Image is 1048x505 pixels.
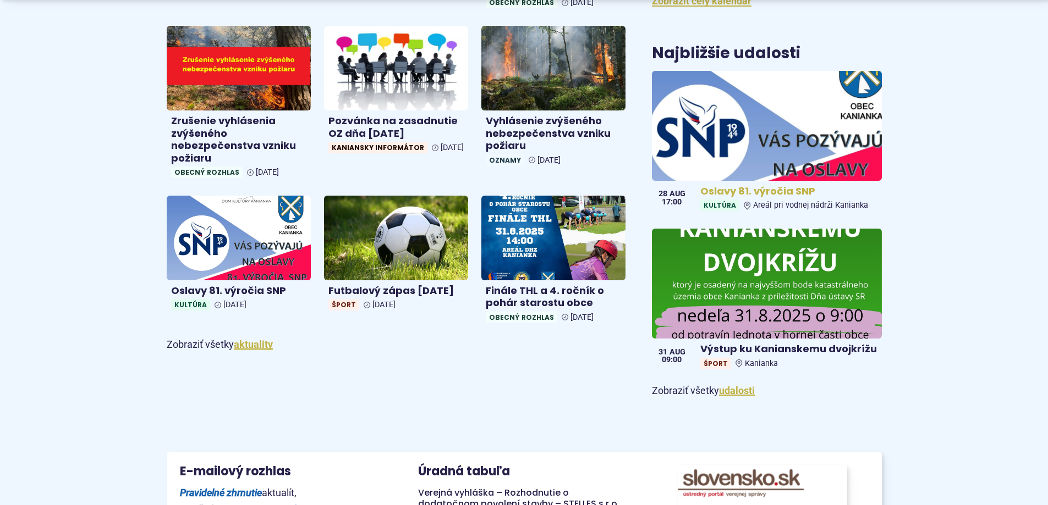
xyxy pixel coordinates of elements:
span: Šport [700,358,731,369]
span: Areál pri vodnej nádrži Kanianka [753,201,868,210]
span: 28 [659,190,667,198]
span: [DATE] [441,143,464,152]
span: [DATE] [256,168,279,177]
h3: E-mailový rozhlas [180,465,392,478]
span: [DATE] [223,300,246,309]
span: aug [670,190,685,198]
span: Obecný rozhlas [171,167,243,178]
a: Oslavy 81. výročia SNP KultúraAreál pri vodnej nádrži Kanianka 28 aug 17:00 [652,71,881,216]
h3: Najbližšie udalosti [652,45,800,62]
strong: Pravidelné zhrnutie [180,487,262,498]
span: Oznamy [486,154,524,166]
a: Zrušenie vyhlásenia zvýšeného nebezpečenstva vzniku požiaru Obecný rozhlas [DATE] [167,26,311,182]
h3: Úradná tabuľa [418,465,510,478]
a: Futbalový zápas [DATE] Šport [DATE] [324,196,468,315]
span: [DATE] [537,156,561,165]
a: Vyhlásenie zvýšeného nebezpečenstva vzniku požiaru Oznamy [DATE] [481,26,625,170]
span: Kanianka [745,359,778,368]
h4: Vyhlásenie zvýšeného nebezpečenstva vzniku požiaru [486,115,621,152]
a: Výstup ku Kanianskemu dvojkrížu ŠportKanianka 31 aug 09:00 [652,229,881,374]
a: Pozvánka na zasadnutie OZ dňa [DATE] Kaniansky informátor [DATE] [324,26,468,158]
h4: Oslavy 81. výročia SNP [171,285,306,297]
a: Finále THL a 4. ročník o pohár starostu obce Obecný rozhlas [DATE] [481,196,625,328]
h4: Futbalový zápas [DATE] [328,285,464,297]
span: Obecný rozhlas [486,312,557,323]
a: Zobraziť všetky udalosti [719,385,755,396]
h4: Pozvánka na zasadnutie OZ dňa [DATE] [328,115,464,140]
span: [DATE] [570,313,594,322]
h4: Výstup ku Kanianskemu dvojkrížu [700,343,877,356]
p: Zobraziť všetky [167,336,626,353]
span: aug [670,348,685,356]
span: Šport [328,299,359,310]
span: 17:00 [659,198,685,206]
span: Kultúra [171,299,210,310]
span: Kaniansky informátor [328,142,427,153]
span: 31 [659,348,667,356]
h4: Oslavy 81. výročia SNP [700,185,877,198]
p: Zobraziť všetky [652,382,881,399]
a: Zobraziť všetky aktuality [234,338,273,350]
h4: Zrušenie vyhlásenia zvýšeného nebezpečenstva vzniku požiaru [171,115,306,164]
a: Oslavy 81. výročia SNP Kultúra [DATE] [167,196,311,315]
span: [DATE] [372,300,396,309]
span: Kultúra [700,199,739,211]
h4: Finále THL a 4. ročník o pohár starostu obce [486,285,621,309]
span: 09:00 [659,356,685,364]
